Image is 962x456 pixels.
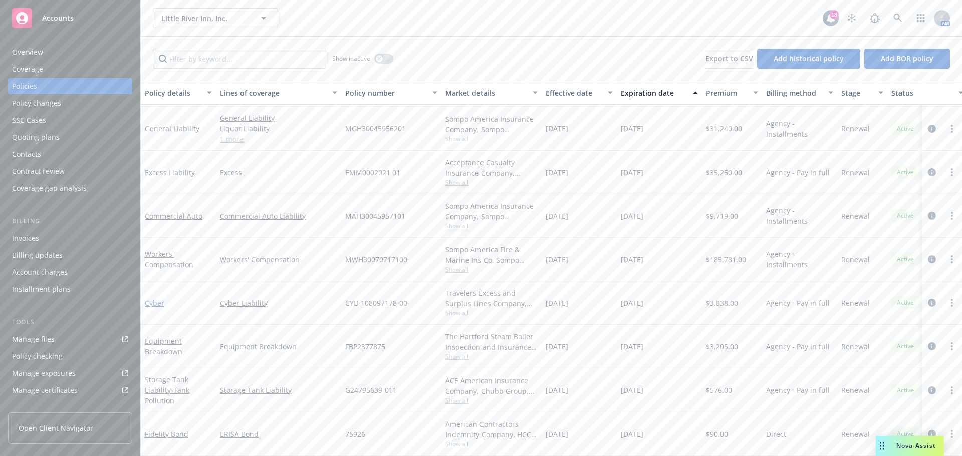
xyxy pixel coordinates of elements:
[842,8,862,28] a: Stop snowing
[705,49,753,69] button: Export to CSV
[145,211,202,221] a: Commercial Auto
[946,428,958,440] a: more
[926,428,938,440] a: circleInformation
[8,180,132,196] a: Coverage gap analysis
[12,112,46,128] div: SSC Cases
[445,352,538,361] span: Show all
[220,167,337,178] a: Excess
[12,365,76,381] div: Manage exposures
[441,81,542,105] button: Market details
[12,180,87,196] div: Coverage gap analysis
[546,385,568,395] span: [DATE]
[8,365,132,381] a: Manage exposures
[220,254,337,265] a: Workers' Compensation
[766,429,786,439] span: Direct
[445,88,527,98] div: Market details
[12,281,71,297] div: Installment plans
[864,49,950,69] button: Add BOR policy
[8,281,132,297] a: Installment plans
[621,123,643,134] span: [DATE]
[220,298,337,308] a: Cyber Liability
[766,249,833,270] span: Agency - Installments
[841,298,870,308] span: Renewal
[546,88,602,98] div: Effective date
[12,382,78,398] div: Manage certificates
[895,342,915,351] span: Active
[345,167,400,178] span: EMM0002021 01
[766,118,833,139] span: Agency - Installments
[8,44,132,60] a: Overview
[161,13,248,24] span: Little River Inn, Inc.
[445,135,538,143] span: Show all
[8,61,132,77] a: Coverage
[345,211,405,221] span: MAH30045957101
[8,230,132,246] a: Invoices
[841,167,870,178] span: Renewal
[220,385,337,395] a: Storage Tank Liability
[145,124,199,133] a: General Liability
[8,146,132,162] a: Contacts
[546,123,568,134] span: [DATE]
[895,211,915,220] span: Active
[12,95,61,111] div: Policy changes
[220,123,337,134] a: Liquor Liability
[8,112,132,128] a: SSC Cases
[345,429,365,439] span: 75926
[766,385,830,395] span: Agency - Pay in full
[621,341,643,352] span: [DATE]
[153,49,326,69] input: Filter by keyword...
[702,81,762,105] button: Premium
[12,61,43,77] div: Coverage
[946,253,958,265] a: more
[766,88,822,98] div: Billing method
[141,81,216,105] button: Policy details
[926,166,938,178] a: circleInformation
[445,375,538,396] div: ACE American Insurance Company, Chubb Group, Novatae Risk Group
[926,297,938,309] a: circleInformation
[946,210,958,222] a: more
[621,211,643,221] span: [DATE]
[926,340,938,352] a: circleInformation
[12,348,63,364] div: Policy checking
[445,288,538,309] div: Travelers Excess and Surplus Lines Company, Travelers Insurance, Corvus Insurance (Travelers), RT...
[946,297,958,309] a: more
[706,341,738,352] span: $3,205.00
[12,331,55,347] div: Manage files
[345,341,385,352] span: FBP2377875
[220,88,326,98] div: Lines of coverage
[706,211,738,221] span: $9,719.00
[706,167,742,178] span: $35,250.00
[766,167,830,178] span: Agency - Pay in full
[546,429,568,439] span: [DATE]
[8,95,132,111] a: Policy changes
[220,429,337,439] a: ERISA Bond
[145,375,189,405] a: Storage Tank Liability
[220,341,337,352] a: Equipment Breakdown
[841,341,870,352] span: Renewal
[891,88,952,98] div: Status
[876,436,888,456] div: Drag to move
[445,222,538,230] span: Show all
[926,253,938,265] a: circleInformation
[8,331,132,347] a: Manage files
[865,8,885,28] a: Report a Bug
[946,384,958,396] a: more
[145,336,182,356] a: Equipment Breakdown
[706,298,738,308] span: $3,838.00
[895,298,915,307] span: Active
[621,385,643,395] span: [DATE]
[12,44,43,60] div: Overview
[895,386,915,395] span: Active
[8,317,132,327] div: Tools
[445,178,538,187] span: Show all
[617,81,702,105] button: Expiration date
[766,298,830,308] span: Agency - Pay in full
[345,254,407,265] span: MWH30070717100
[145,88,201,98] div: Policy details
[542,81,617,105] button: Effective date
[881,54,933,63] span: Add BOR policy
[8,78,132,94] a: Policies
[774,54,844,63] span: Add historical policy
[841,429,870,439] span: Renewal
